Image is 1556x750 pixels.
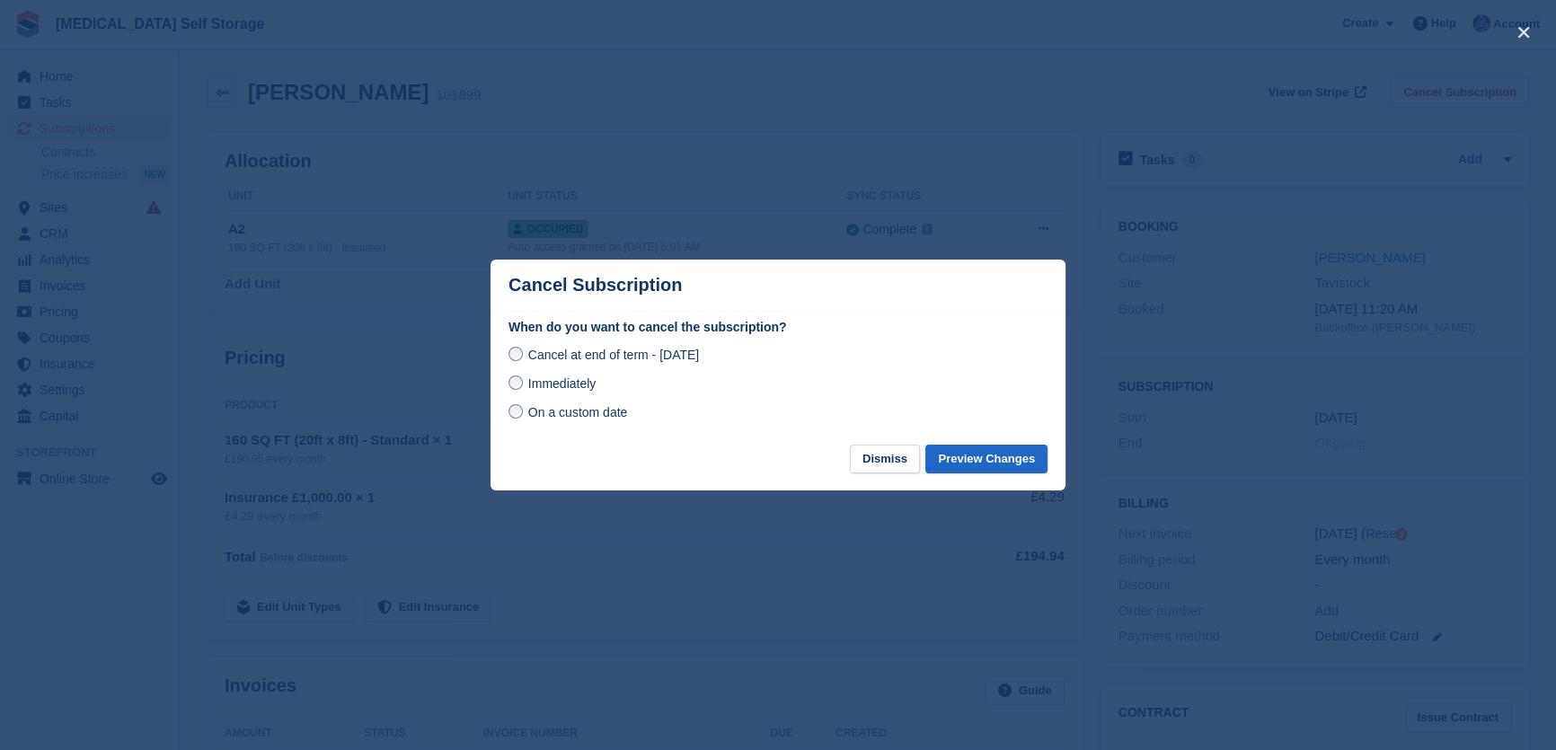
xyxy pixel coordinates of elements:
[850,445,920,474] button: Dismiss
[508,318,1048,337] label: When do you want to cancel the subscription?
[528,405,628,419] span: On a custom date
[528,376,596,391] span: Immediately
[508,375,523,390] input: Immediately
[508,275,682,296] p: Cancel Subscription
[925,445,1048,474] button: Preview Changes
[1509,18,1538,47] button: close
[528,348,699,362] span: Cancel at end of term - [DATE]
[508,347,523,361] input: Cancel at end of term - [DATE]
[508,404,523,419] input: On a custom date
